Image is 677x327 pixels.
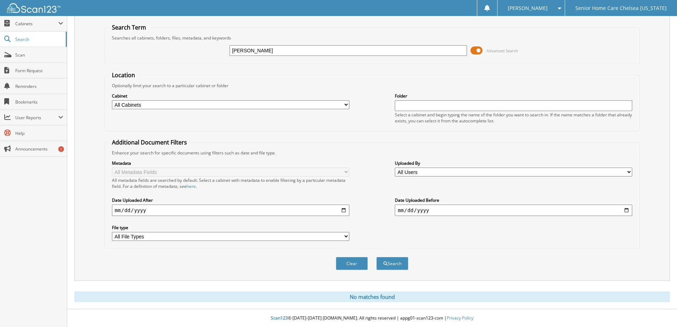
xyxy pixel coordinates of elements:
div: Select a cabinet and begin typing the name of the folder you want to search in. If the name match... [395,112,632,124]
legend: Search Term [108,23,150,31]
a: Privacy Policy [447,315,473,321]
label: File type [112,225,349,231]
div: All metadata fields are searched by default. Select a cabinet with metadata to enable filtering b... [112,177,349,189]
span: User Reports [15,115,58,121]
span: Cabinets [15,21,58,27]
span: Reminders [15,83,63,89]
label: Uploaded By [395,160,632,166]
input: end [395,205,632,216]
div: Searches all cabinets, folders, files, metadata, and keywords [108,35,636,41]
div: Optionally limit your search to a particular cabinet or folder [108,83,636,89]
img: scan123-logo-white.svg [7,3,60,13]
button: Search [376,257,408,270]
legend: Additional Document Filters [108,138,190,146]
label: Folder [395,93,632,99]
span: Scan123 [271,315,288,321]
span: Advanced Search [487,48,518,53]
div: © [DATE]-[DATE] [DOMAIN_NAME]. All rights reserved | appg01-scan123-com | [67,310,677,327]
span: Help [15,130,63,136]
span: Bookmarks [15,99,63,105]
label: Cabinet [112,93,349,99]
iframe: Chat Widget [641,293,677,327]
div: 1 [58,146,64,152]
span: [PERSON_NAME] [508,6,548,10]
span: Announcements [15,146,63,152]
label: Metadata [112,160,349,166]
span: Scan [15,52,63,58]
a: here [187,183,196,189]
span: Search [15,36,62,42]
legend: Location [108,71,139,79]
span: Form Request [15,68,63,74]
input: start [112,205,349,216]
label: Date Uploaded Before [395,197,632,203]
label: Date Uploaded After [112,197,349,203]
div: No matches found [74,291,670,302]
button: Clear [336,257,368,270]
span: Senior Home Care Chelsea [US_STATE] [575,6,667,10]
div: Enhance your search for specific documents using filters such as date and file type. [108,150,636,156]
